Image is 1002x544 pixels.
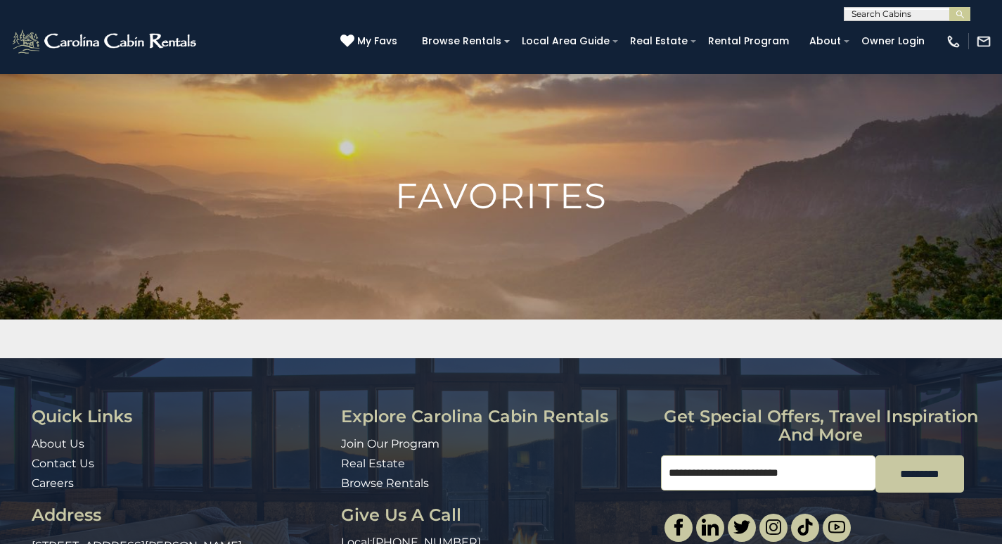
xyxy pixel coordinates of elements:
[946,34,961,49] img: phone-regular-white.png
[765,519,782,536] img: instagram-single.svg
[733,519,750,536] img: twitter-single.svg
[340,34,401,49] a: My Favs
[828,519,845,536] img: youtube-light.svg
[702,519,719,536] img: linkedin-single.svg
[341,506,650,524] h3: Give Us A Call
[11,27,200,56] img: White-1-2.png
[32,506,330,524] h3: Address
[515,30,617,52] a: Local Area Guide
[670,519,687,536] img: facebook-single.svg
[32,476,74,490] a: Careers
[32,407,330,426] h3: Quick Links
[854,30,932,52] a: Owner Login
[32,457,94,470] a: Contact Us
[32,437,84,450] a: About Us
[341,476,429,490] a: Browse Rentals
[802,30,848,52] a: About
[357,34,397,49] span: My Favs
[341,437,439,450] a: Join Our Program
[341,457,405,470] a: Real Estate
[623,30,695,52] a: Real Estate
[701,30,796,52] a: Rental Program
[976,34,991,49] img: mail-regular-white.png
[661,407,981,445] h3: Get special offers, travel inspiration and more
[797,519,814,536] img: tiktok.svg
[415,30,508,52] a: Browse Rentals
[341,407,650,426] h3: Explore Carolina Cabin Rentals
